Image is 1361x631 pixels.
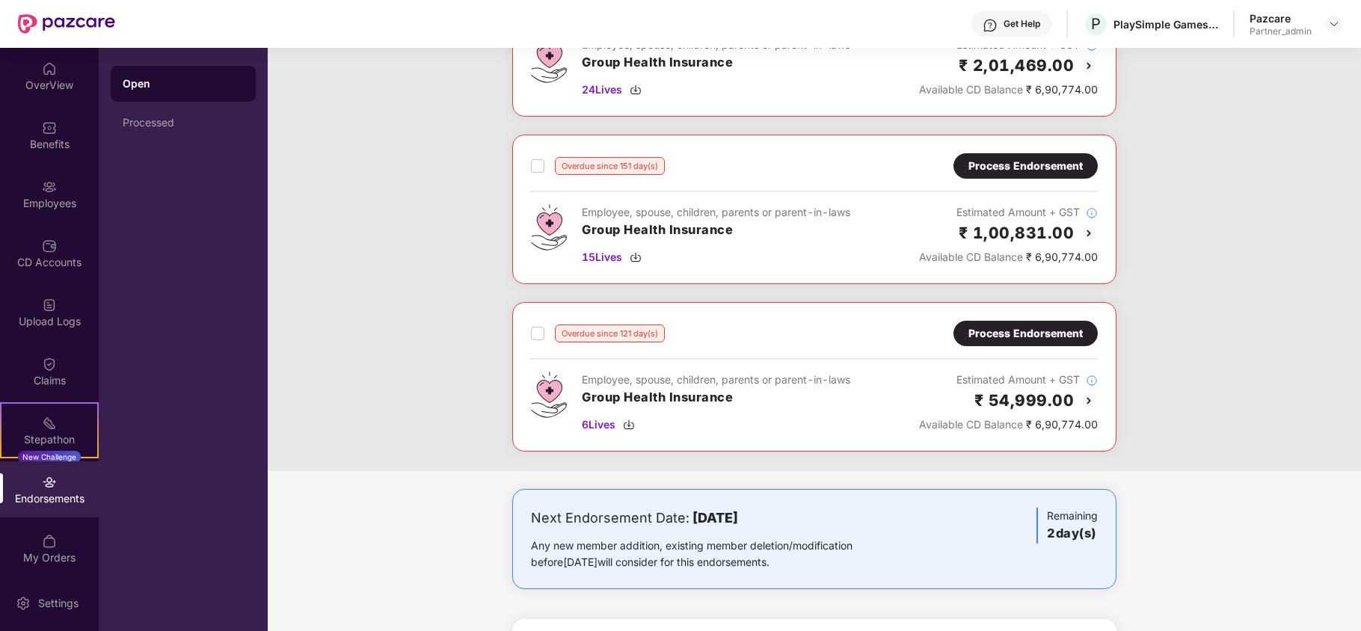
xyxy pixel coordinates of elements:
[582,416,615,433] span: 6 Lives
[1250,25,1312,37] div: Partner_admin
[582,53,850,73] h3: Group Health Insurance
[531,37,567,83] img: svg+xml;base64,PHN2ZyB4bWxucz0iaHR0cDovL3d3dy53My5vcmcvMjAwMC9zdmciIHdpZHRoPSI0Ny43MTQiIGhlaWdodD...
[555,324,665,342] div: Overdue since 121 day(s)
[531,538,900,570] div: Any new member addition, existing member deletion/modification before [DATE] will consider for th...
[18,14,115,34] img: New Pazcare Logo
[1004,18,1040,30] div: Get Help
[18,451,81,463] div: New Challenge
[42,416,57,431] img: svg+xml;base64,PHN2ZyB4bWxucz0iaHR0cDovL3d3dy53My5vcmcvMjAwMC9zdmciIHdpZHRoPSIyMSIgaGVpZ2h0PSIyMC...
[974,388,1075,413] h2: ₹ 54,999.00
[1086,207,1098,219] img: svg+xml;base64,PHN2ZyBpZD0iSW5mb18tXzMyeDMyIiBkYXRhLW5hbWU9IkluZm8gLSAzMngzMiIgeG1sbnM9Imh0dHA6Ly...
[692,510,738,526] b: [DATE]
[1250,11,1312,25] div: Pazcare
[623,419,635,431] img: svg+xml;base64,PHN2ZyBpZD0iRG93bmxvYWQtMzJ4MzIiIHhtbG5zPSJodHRwOi8vd3d3LnczLm9yZy8yMDAwL3N2ZyIgd2...
[531,508,900,529] div: Next Endorsement Date:
[42,238,57,253] img: svg+xml;base64,PHN2ZyBpZD0iQ0RfQWNjb3VudHMiIGRhdGEtbmFtZT0iQ0QgQWNjb3VudHMiIHhtbG5zPSJodHRwOi8vd3...
[919,83,1023,96] span: Available CD Balance
[1080,392,1098,410] img: svg+xml;base64,PHN2ZyBpZD0iQmFjay0yMHgyMCIgeG1sbnM9Imh0dHA6Ly93d3cudzMub3JnLzIwMDAvc3ZnIiB3aWR0aD...
[919,204,1098,221] div: Estimated Amount + GST
[630,84,642,96] img: svg+xml;base64,PHN2ZyBpZD0iRG93bmxvYWQtMzJ4MzIiIHhtbG5zPSJodHRwOi8vd3d3LnczLm9yZy8yMDAwL3N2ZyIgd2...
[919,416,1098,433] div: ₹ 6,90,774.00
[42,179,57,194] img: svg+xml;base64,PHN2ZyBpZD0iRW1wbG95ZWVzIiB4bWxucz0iaHR0cDovL3d3dy53My5vcmcvMjAwMC9zdmciIHdpZHRoPS...
[919,418,1023,431] span: Available CD Balance
[582,204,850,221] div: Employee, spouse, children, parents or parent-in-laws
[123,76,244,91] div: Open
[919,372,1098,388] div: Estimated Amount + GST
[1036,508,1098,544] div: Remaining
[42,475,57,490] img: svg+xml;base64,PHN2ZyBpZD0iRW5kb3JzZW1lbnRzIiB4bWxucz0iaHR0cDovL3d3dy53My5vcmcvMjAwMC9zdmciIHdpZH...
[42,61,57,76] img: svg+xml;base64,PHN2ZyBpZD0iSG9tZSIgeG1sbnM9Imh0dHA6Ly93d3cudzMub3JnLzIwMDAvc3ZnIiB3aWR0aD0iMjAiIG...
[34,596,83,611] div: Settings
[919,249,1098,265] div: ₹ 6,90,774.00
[1080,224,1098,242] img: svg+xml;base64,PHN2ZyBpZD0iQmFjay0yMHgyMCIgeG1sbnM9Imh0dHA6Ly93d3cudzMub3JnLzIwMDAvc3ZnIiB3aWR0aD...
[582,81,622,98] span: 24 Lives
[42,357,57,372] img: svg+xml;base64,PHN2ZyBpZD0iQ2xhaW0iIHhtbG5zPSJodHRwOi8vd3d3LnczLm9yZy8yMDAwL3N2ZyIgd2lkdGg9IjIwIi...
[555,157,665,175] div: Overdue since 151 day(s)
[630,251,642,263] img: svg+xml;base64,PHN2ZyBpZD0iRG93bmxvYWQtMzJ4MzIiIHhtbG5zPSJodHRwOi8vd3d3LnczLm9yZy8yMDAwL3N2ZyIgd2...
[1328,18,1340,30] img: svg+xml;base64,PHN2ZyBpZD0iRHJvcGRvd24tMzJ4MzIiIHhtbG5zPSJodHRwOi8vd3d3LnczLm9yZy8yMDAwL3N2ZyIgd2...
[1086,375,1098,387] img: svg+xml;base64,PHN2ZyBpZD0iSW5mb18tXzMyeDMyIiBkYXRhLW5hbWU9IkluZm8gLSAzMngzMiIgeG1sbnM9Imh0dHA6Ly...
[968,158,1083,174] div: Process Endorsement
[42,120,57,135] img: svg+xml;base64,PHN2ZyBpZD0iQmVuZWZpdHMiIHhtbG5zPSJodHRwOi8vd3d3LnczLm9yZy8yMDAwL3N2ZyIgd2lkdGg9Ij...
[1080,57,1098,75] img: svg+xml;base64,PHN2ZyBpZD0iQmFjay0yMHgyMCIgeG1sbnM9Imh0dHA6Ly93d3cudzMub3JnLzIwMDAvc3ZnIiB3aWR0aD...
[919,250,1023,263] span: Available CD Balance
[582,372,850,388] div: Employee, spouse, children, parents or parent-in-laws
[42,534,57,549] img: svg+xml;base64,PHN2ZyBpZD0iTXlfT3JkZXJzIiBkYXRhLW5hbWU9Ik15IE9yZGVycyIgeG1sbnM9Imh0dHA6Ly93d3cudz...
[582,221,850,240] h3: Group Health Insurance
[42,298,57,313] img: svg+xml;base64,PHN2ZyBpZD0iVXBsb2FkX0xvZ3MiIGRhdGEtbmFtZT0iVXBsb2FkIExvZ3MiIHhtbG5zPSJodHRwOi8vd3...
[959,221,1075,245] h2: ₹ 1,00,831.00
[983,18,998,33] img: svg+xml;base64,PHN2ZyBpZD0iSGVscC0zMngzMiIgeG1sbnM9Imh0dHA6Ly93d3cudzMub3JnLzIwMDAvc3ZnIiB3aWR0aD...
[582,249,622,265] span: 15 Lives
[959,53,1075,78] h2: ₹ 2,01,469.00
[582,388,850,407] h3: Group Health Insurance
[531,204,567,250] img: svg+xml;base64,PHN2ZyB4bWxucz0iaHR0cDovL3d3dy53My5vcmcvMjAwMC9zdmciIHdpZHRoPSI0Ny43MTQiIGhlaWdodD...
[1047,524,1098,544] h3: 2 day(s)
[1091,15,1101,33] span: P
[123,117,244,129] div: Processed
[1113,17,1218,31] div: PlaySimple Games Private Limited
[531,372,567,418] img: svg+xml;base64,PHN2ZyB4bWxucz0iaHR0cDovL3d3dy53My5vcmcvMjAwMC9zdmciIHdpZHRoPSI0Ny43MTQiIGhlaWdodD...
[968,325,1083,342] div: Process Endorsement
[1,432,97,447] div: Stepathon
[16,596,31,611] img: svg+xml;base64,PHN2ZyBpZD0iU2V0dGluZy0yMHgyMCIgeG1sbnM9Imh0dHA6Ly93d3cudzMub3JnLzIwMDAvc3ZnIiB3aW...
[919,81,1098,98] div: ₹ 6,90,774.00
